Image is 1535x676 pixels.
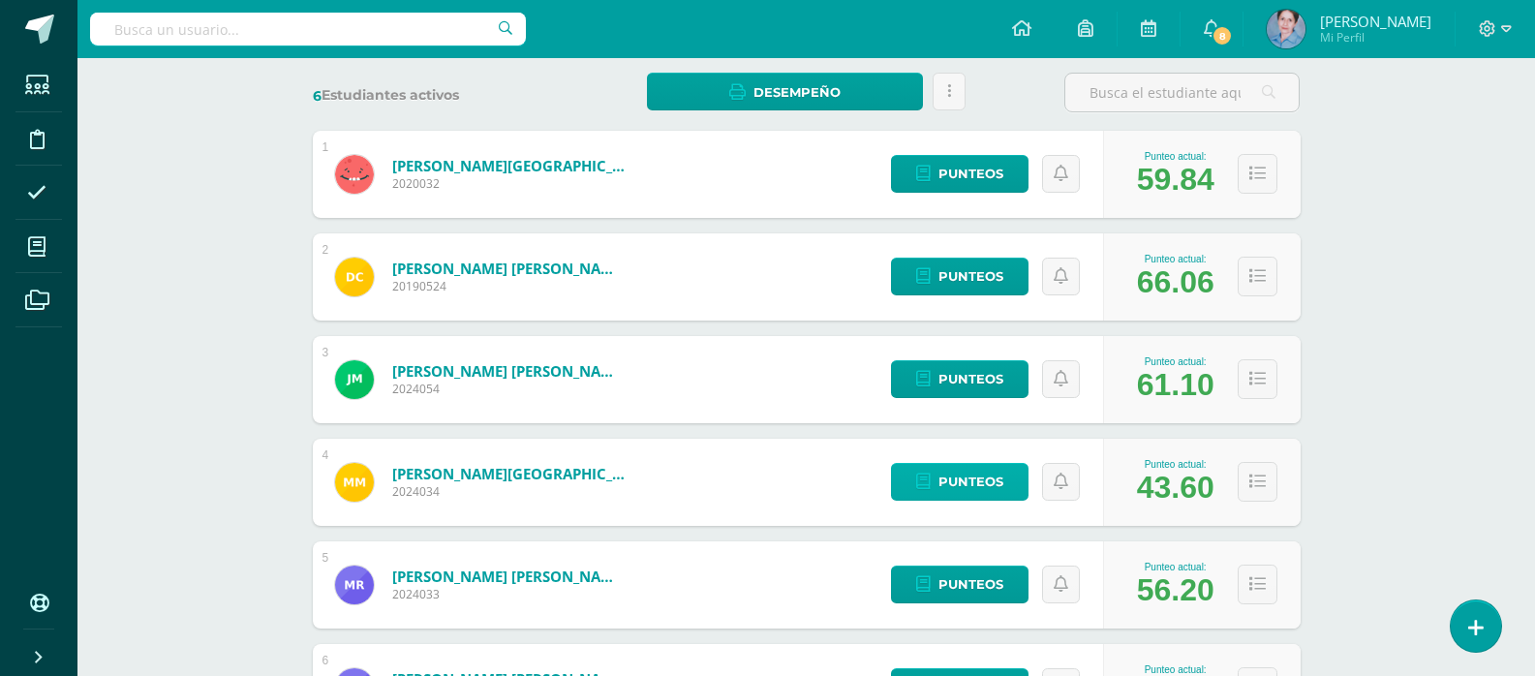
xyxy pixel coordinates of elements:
span: Punteos [938,567,1003,602]
span: 2024054 [392,381,625,397]
img: a5dcdef54165fa5320e9d47c32663c34.png [335,155,374,194]
span: 2020032 [392,175,625,192]
div: Punteo actual: [1137,254,1214,264]
span: 2024034 [392,483,625,500]
input: Busca un usuario... [90,13,526,46]
input: Busca el estudiante aquí... [1065,74,1299,111]
span: Punteos [938,259,1003,294]
span: Punteos [938,156,1003,192]
span: Punteos [938,464,1003,500]
div: Punteo actual: [1137,356,1214,367]
span: Punteos [938,361,1003,397]
img: f7548f7f17067687f030f24d0d01e9c5.png [1267,10,1305,48]
div: Punteo actual: [1137,459,1214,470]
span: Desempeño [753,75,841,110]
div: 59.84 [1137,162,1214,198]
span: 2024033 [392,586,625,602]
a: Punteos [891,155,1028,193]
div: 2 [322,243,329,257]
span: 6 [313,87,322,105]
div: 56.20 [1137,572,1214,608]
div: 66.06 [1137,264,1214,300]
a: Punteos [891,258,1028,295]
div: 1 [322,140,329,154]
a: Punteos [891,360,1028,398]
span: Mi Perfil [1320,29,1431,46]
a: Desempeño [647,73,923,110]
a: [PERSON_NAME] [PERSON_NAME] [392,259,625,278]
div: 43.60 [1137,470,1214,506]
span: 8 [1212,25,1233,46]
a: [PERSON_NAME] [PERSON_NAME] [392,361,625,381]
a: [PERSON_NAME] [PERSON_NAME] [392,567,625,586]
span: [PERSON_NAME] [1320,12,1431,31]
img: eab06a541ab51938449e963d5cc4aa30.png [335,258,374,296]
div: Punteo actual: [1137,664,1214,675]
img: 29e24dfe84dc29c219d8a62fcd9268b7.png [335,360,374,399]
div: 6 [322,654,329,667]
div: Punteo actual: [1137,562,1214,572]
img: 6a84df6f2432c730f18f646c840a52dd.png [335,566,374,604]
img: 61cf88cbbafde12d71608bf1fb36de5b.png [335,463,374,502]
div: 4 [322,448,329,462]
div: 5 [322,551,329,565]
div: Punteo actual: [1137,151,1214,162]
a: [PERSON_NAME][GEOGRAPHIC_DATA][PERSON_NAME] [392,156,625,175]
div: 61.10 [1137,367,1214,403]
a: Punteos [891,463,1028,501]
label: Estudiantes activos [313,86,548,105]
div: 3 [322,346,329,359]
span: 20190524 [392,278,625,294]
a: [PERSON_NAME][GEOGRAPHIC_DATA] [392,464,625,483]
a: Punteos [891,566,1028,603]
